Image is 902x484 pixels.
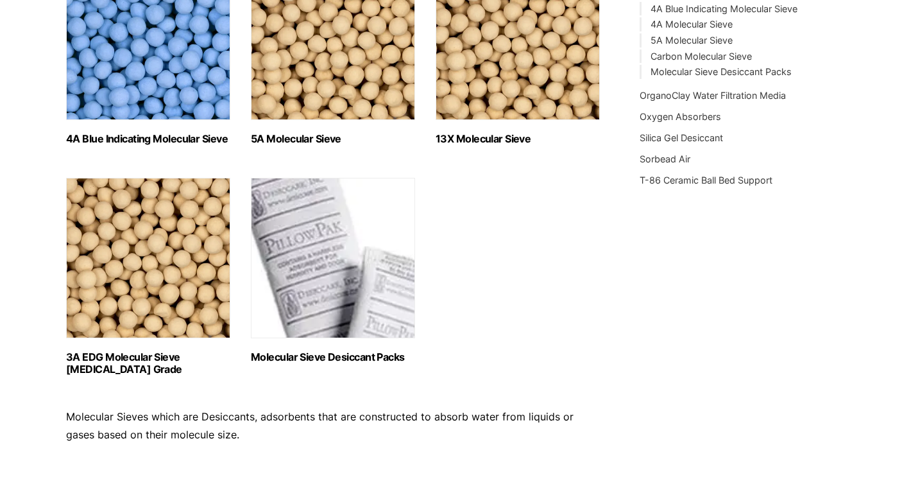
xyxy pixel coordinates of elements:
[640,175,772,186] a: T-86 Ceramic Ball Bed Support
[640,111,721,122] a: Oxygen Absorbers
[640,153,690,164] a: Sorbead Air
[640,132,723,143] a: Silica Gel Desiccant
[640,90,786,101] a: OrganoClay Water Filtration Media
[66,133,230,145] h2: 4A Blue Indicating Molecular Sieve
[251,178,415,338] img: Molecular Sieve Desiccant Packs
[66,351,230,376] h2: 3A EDG Molecular Sieve [MEDICAL_DATA] Grade
[651,19,733,30] a: 4A Molecular Sieve
[251,178,415,363] a: Visit product category Molecular Sieve Desiccant Packs
[651,66,792,77] a: Molecular Sieve Desiccant Packs
[651,3,797,14] a: 4A Blue Indicating Molecular Sieve
[66,178,230,338] img: 3A EDG Molecular Sieve Ethanol Grade
[66,178,230,376] a: Visit product category 3A EDG Molecular Sieve Ethanol Grade
[66,408,601,443] p: Molecular Sieves which are Desiccants, adsorbents that are constructed to absorb water from liqui...
[436,133,600,145] h2: 13X Molecular Sieve
[251,133,415,145] h2: 5A Molecular Sieve
[651,51,752,62] a: Carbon Molecular Sieve
[251,351,415,363] h2: Molecular Sieve Desiccant Packs
[651,35,733,46] a: 5A Molecular Sieve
